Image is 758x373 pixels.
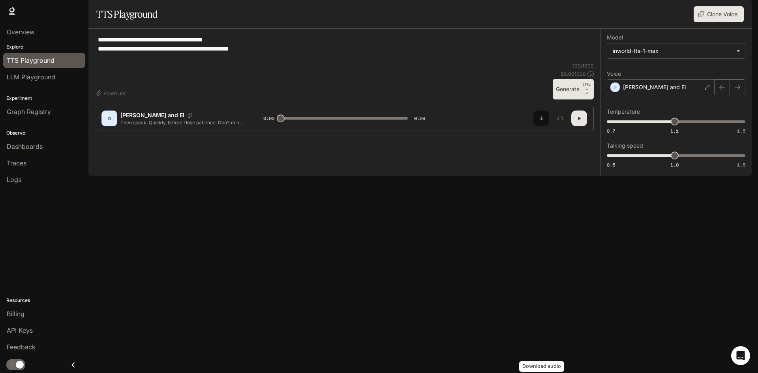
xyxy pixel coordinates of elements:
[103,112,116,125] div: D
[623,83,686,91] p: [PERSON_NAME] and Ei
[552,111,568,126] button: Inspect
[737,127,745,134] span: 1.5
[694,6,744,22] button: Clone Voice
[120,119,244,126] p: Then speak. Quickly, before I lose patience. Don’t mind her, she’s just… intense. Please, continue.
[572,62,594,69] p: 100 / 1000
[613,47,732,55] div: inworld-tts-1-max
[414,114,425,122] span: 0:09
[184,113,195,118] button: Copy Voice ID
[583,82,591,96] p: ⏎
[583,82,591,92] p: CTRL +
[731,346,750,365] div: Open Intercom Messenger
[670,127,679,134] span: 1.1
[607,43,745,58] div: inworld-tts-1-max
[95,87,128,99] button: Shortcuts
[533,111,549,126] button: Download audio
[607,35,623,40] p: Model
[96,6,158,22] h1: TTS Playground
[553,79,594,99] button: GenerateCTRL +⏎
[607,161,615,168] span: 0.5
[607,143,643,148] p: Talking speed
[519,361,564,372] div: Download audio
[607,109,640,114] p: Temperature
[607,71,621,77] p: Voice
[120,111,184,119] p: [PERSON_NAME] and Ei
[263,114,274,122] span: 0:00
[561,71,586,77] p: $ 0.001000
[670,161,679,168] span: 1.0
[607,127,615,134] span: 0.7
[737,161,745,168] span: 1.5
